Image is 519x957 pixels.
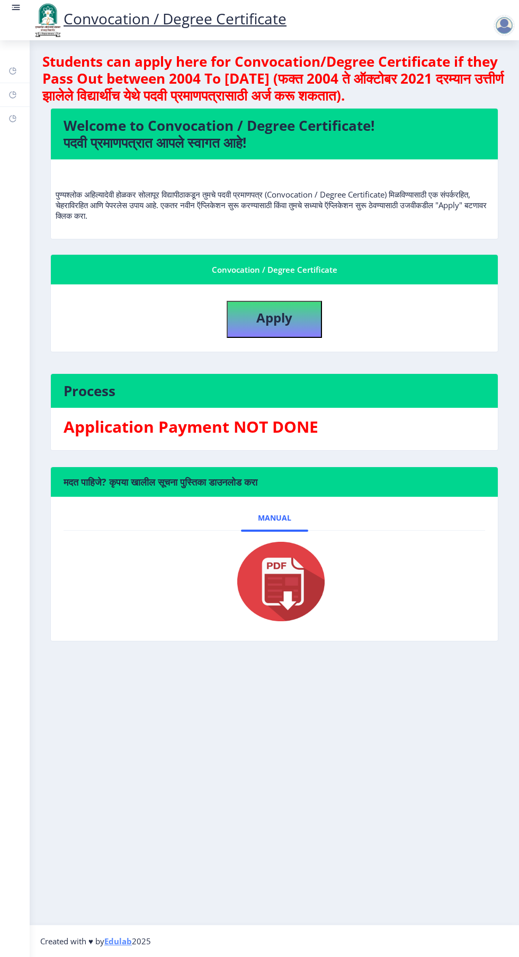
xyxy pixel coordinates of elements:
[40,936,151,946] span: Created with ♥ by 2025
[104,936,132,946] a: Edulab
[256,309,292,326] b: Apply
[32,8,287,29] a: Convocation / Degree Certificate
[64,416,485,437] h3: Application Payment NOT DONE
[56,168,493,221] p: पुण्यश्लोक अहिल्यादेवी होळकर सोलापूर विद्यापीठाकडून तुमचे पदवी प्रमाणपत्र (Convocation / Degree C...
[64,382,485,399] h4: Process
[64,117,485,151] h4: Welcome to Convocation / Degree Certificate! पदवी प्रमाणपत्रात आपले स्वागत आहे!
[241,505,308,531] a: Manual
[64,476,485,488] h6: मदत पाहिजे? कृपया खालील सूचना पुस्तिका डाउनलोड करा
[258,514,291,522] span: Manual
[64,263,485,276] div: Convocation / Degree Certificate
[227,301,322,338] button: Apply
[221,539,327,624] img: pdf.png
[32,2,64,38] img: logo
[42,53,506,104] h4: Students can apply here for Convocation/Degree Certificate if they Pass Out between 2004 To [DATE...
